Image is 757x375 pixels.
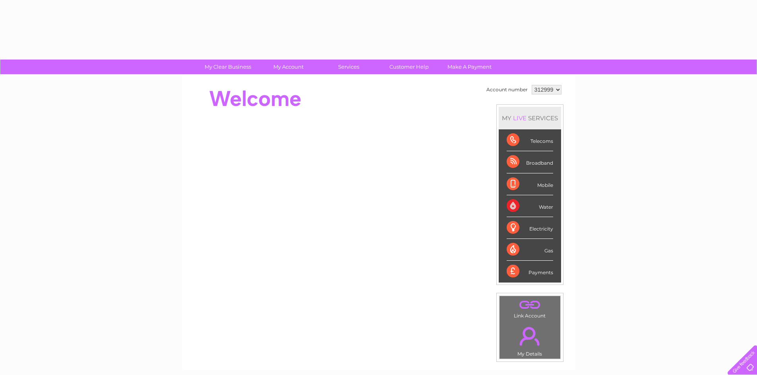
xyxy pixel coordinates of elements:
[507,151,553,173] div: Broadband
[501,322,558,350] a: .
[501,298,558,312] a: .
[316,60,381,74] a: Services
[507,129,553,151] div: Telecoms
[437,60,502,74] a: Make A Payment
[507,195,553,217] div: Water
[507,217,553,239] div: Electricity
[511,114,528,122] div: LIVE
[507,239,553,261] div: Gas
[499,320,561,359] td: My Details
[499,296,561,321] td: Link Account
[507,261,553,282] div: Payments
[499,107,561,129] div: MY SERVICES
[195,60,261,74] a: My Clear Business
[376,60,442,74] a: Customer Help
[484,83,530,96] td: Account number
[507,173,553,195] div: Mobile
[256,60,321,74] a: My Account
